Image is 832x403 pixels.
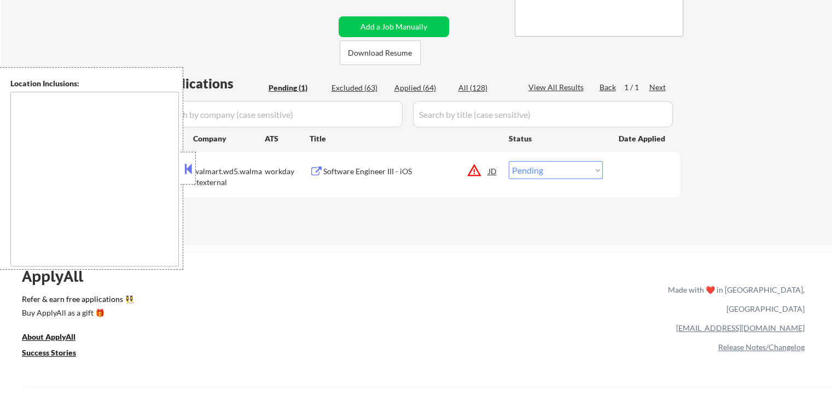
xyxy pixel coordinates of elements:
[600,82,617,93] div: Back
[193,166,265,187] div: walmart.wd5.walmartexternal
[265,133,310,144] div: ATS
[487,161,498,181] div: JD
[269,82,323,93] div: Pending (1)
[22,307,131,321] a: Buy ApplyAll as a gift 🎁
[509,128,603,148] div: Status
[467,163,482,178] button: warning_amber
[458,82,513,93] div: All (128)
[394,82,449,93] div: Applied (64)
[664,280,805,318] div: Made with ❤️ in [GEOGRAPHIC_DATA], [GEOGRAPHIC_DATA]
[528,82,587,93] div: View All Results
[10,78,179,89] div: Location Inclusions:
[718,342,805,352] a: Release Notes/Changelog
[676,323,805,333] a: [EMAIL_ADDRESS][DOMAIN_NAME]
[339,16,449,37] button: Add a Job Manually
[340,40,421,65] button: Download Resume
[619,133,667,144] div: Date Applied
[413,101,673,127] input: Search by title (case sensitive)
[156,77,265,90] div: Applications
[193,133,265,144] div: Company
[22,347,91,360] a: Success Stories
[22,267,96,286] div: ApplyAll
[624,82,649,93] div: 1 / 1
[22,309,131,317] div: Buy ApplyAll as a gift 🎁
[323,166,488,177] div: Software Engineer III - iOS
[22,348,76,357] u: Success Stories
[22,331,91,345] a: About ApplyAll
[22,332,75,341] u: About ApplyAll
[331,82,386,93] div: Excluded (63)
[265,166,310,177] div: workday
[310,133,498,144] div: Title
[156,101,403,127] input: Search by company (case sensitive)
[649,82,667,93] div: Next
[22,295,439,307] a: Refer & earn free applications 👯‍♀️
